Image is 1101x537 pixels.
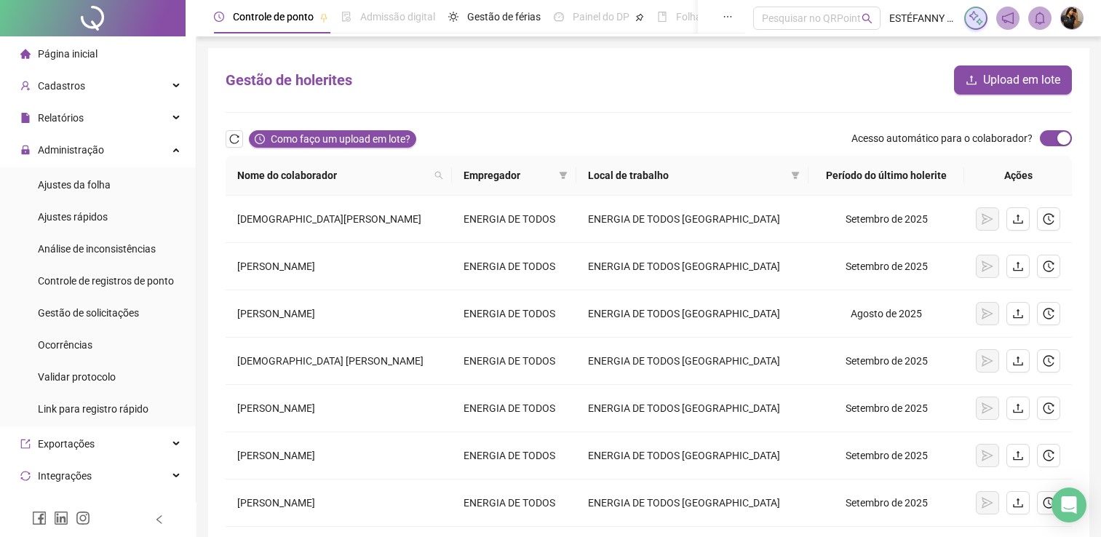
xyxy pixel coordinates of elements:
[271,131,410,147] span: Como faço um upload em lote?
[889,10,955,26] span: ESTÉFANNY LAMONIER
[226,196,452,243] td: [DEMOGRAPHIC_DATA][PERSON_NAME]
[76,511,90,525] span: instagram
[38,470,92,482] span: Integrações
[968,10,984,26] img: sparkle-icon.fc2bf0ac1784a2077858766a79e2daf3.svg
[1012,355,1024,367] span: upload
[229,134,239,144] span: reload
[226,480,452,527] td: [PERSON_NAME]
[226,243,452,290] td: [PERSON_NAME]
[38,179,111,191] span: Ajustes da folha
[20,439,31,449] span: export
[226,70,352,90] h4: Gestão de holerites
[1012,497,1024,509] span: upload
[1012,308,1024,319] span: upload
[226,338,452,385] td: [DEMOGRAPHIC_DATA] [PERSON_NAME]
[576,385,809,432] td: ENERGIA DE TODOS [GEOGRAPHIC_DATA]
[154,514,164,525] span: left
[1033,12,1046,25] span: bell
[573,11,629,23] span: Painel do DP
[38,307,139,319] span: Gestão de solicitações
[226,385,452,432] td: [PERSON_NAME]
[964,156,1072,196] th: Ações
[723,12,733,22] span: ellipsis
[576,290,809,338] td: ENERGIA DE TODOS [GEOGRAPHIC_DATA]
[808,480,964,527] td: Setembro de 2025
[1012,450,1024,461] span: upload
[20,113,31,123] span: file
[657,12,667,22] span: book
[1043,450,1054,461] span: history
[226,432,452,480] td: [PERSON_NAME]
[319,13,328,22] span: pushpin
[808,290,964,338] td: Agosto de 2025
[808,432,964,480] td: Setembro de 2025
[38,339,92,351] span: Ocorrências
[38,243,156,255] span: Análise de inconsistências
[255,134,265,144] span: clock-circle
[452,243,576,290] td: ENERGIA DE TODOS
[576,432,809,480] td: ENERGIA DE TODOS [GEOGRAPHIC_DATA]
[1012,402,1024,414] span: upload
[1043,260,1054,272] span: history
[808,243,964,290] td: Setembro de 2025
[851,130,1033,148] span: Acesso automático para o colaborador?
[576,338,809,385] td: ENERGIA DE TODOS [GEOGRAPHIC_DATA]
[791,171,800,180] span: filter
[452,196,576,243] td: ENERGIA DE TODOS
[249,130,416,148] button: Como faço um upload em lote?
[1061,7,1083,29] img: 56409
[38,112,84,124] span: Relatórios
[452,338,576,385] td: ENERGIA DE TODOS
[635,13,644,22] span: pushpin
[448,12,458,22] span: sun
[38,438,95,450] span: Exportações
[360,11,435,23] span: Admissão digital
[808,196,964,243] td: Setembro de 2025
[559,171,568,180] span: filter
[38,403,148,415] span: Link para registro rápido
[576,480,809,527] td: ENERGIA DE TODOS [GEOGRAPHIC_DATA]
[588,167,786,183] span: Local de trabalho
[1043,308,1054,319] span: history
[576,196,809,243] td: ENERGIA DE TODOS [GEOGRAPHIC_DATA]
[808,385,964,432] td: Setembro de 2025
[38,371,116,383] span: Validar protocolo
[467,11,541,23] span: Gestão de férias
[1043,213,1054,225] span: history
[1001,12,1014,25] span: notification
[32,511,47,525] span: facebook
[432,164,446,186] span: search
[38,211,108,223] span: Ajustes rápidos
[676,11,769,23] span: Folha de pagamento
[341,12,351,22] span: file-done
[556,164,571,186] span: filter
[1052,488,1086,522] div: Open Intercom Messenger
[20,471,31,481] span: sync
[233,11,314,23] span: Controle de ponto
[788,164,803,186] span: filter
[38,80,85,92] span: Cadastros
[452,290,576,338] td: ENERGIA DE TODOS
[38,144,104,156] span: Administração
[1012,260,1024,272] span: upload
[54,511,68,525] span: linkedin
[237,167,429,183] span: Nome do colaborador
[1012,213,1024,225] span: upload
[452,480,576,527] td: ENERGIA DE TODOS
[38,48,98,60] span: Página inicial
[966,74,977,86] span: upload
[1043,402,1054,414] span: history
[464,167,553,183] span: Empregador
[20,145,31,155] span: lock
[808,156,964,196] th: Período do último holerite
[1043,355,1054,367] span: history
[38,275,174,287] span: Controle de registros de ponto
[983,71,1060,89] span: Upload em lote
[808,338,964,385] td: Setembro de 2025
[452,385,576,432] td: ENERGIA DE TODOS
[576,243,809,290] td: ENERGIA DE TODOS [GEOGRAPHIC_DATA]
[434,171,443,180] span: search
[862,13,873,24] span: search
[20,81,31,91] span: user-add
[954,65,1072,95] button: Upload em lote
